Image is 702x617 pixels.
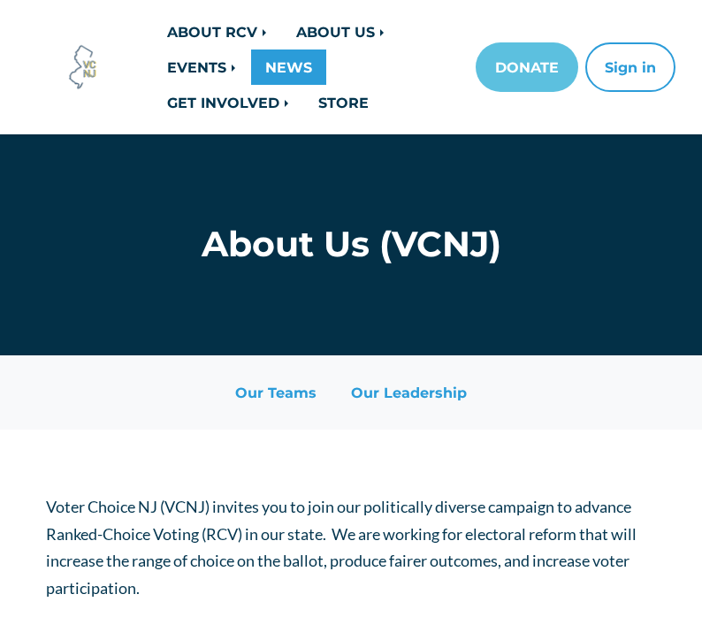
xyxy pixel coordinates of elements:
[251,50,326,85] a: NEWS
[153,50,251,85] a: EVENTS
[585,42,675,92] button: Sign in or sign up
[476,42,578,92] a: DONATE
[282,14,400,50] a: ABOUT US
[335,377,483,408] a: Our Leadership
[153,14,657,120] nav: Main navigation
[153,14,282,50] a: ABOUT RCV
[46,224,656,265] h1: About Us (VCNJ)
[153,85,304,120] a: GET INVOLVED
[59,43,107,91] img: Voter Choice NJ
[304,85,383,120] a: STORE
[46,493,656,601] p: Voter Choice NJ (VCNJ) invites you to join our politically diverse campaign to advance Ranked-Cho...
[219,377,332,408] a: Our Teams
